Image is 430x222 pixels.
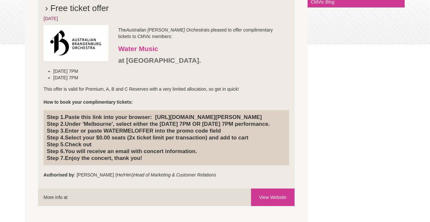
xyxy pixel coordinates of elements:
strong: Step 3. [47,128,65,134]
strong: Step 5. [47,141,65,148]
strong: Step 2. [47,121,65,127]
li: [DATE] 7PM [53,74,296,81]
strong: Authorised by [44,172,74,177]
h3: at [GEOGRAPHIC_DATA]. [44,56,289,65]
img: Australian_Brandenburg_Orchestra.png [44,25,108,61]
li: More info at [38,189,295,206]
h2: › Free ticket offer [44,3,289,15]
strong: Step 7. [47,155,65,161]
a: View Website [251,189,295,206]
p: This offer is valid for Premium, A, B and C Reserves with a very limited allocation, so get in qu... [44,86,289,105]
strong: Step 6. [47,148,65,154]
strong: Water Music [118,45,158,52]
em: Head of Marketing & Customer Relations [133,172,216,177]
p: : [PERSON_NAME] (He/Him) [44,172,289,178]
strong: Step 1. [47,114,65,120]
h4: Paste this link into your browser: [URL][DOMAIN_NAME][PERSON_NAME] Under 'Melbourne', select eith... [47,114,286,162]
em: Australian [PERSON_NAME] Orchestra [126,27,206,33]
strong: How to book your complimentary tickets: [44,99,133,105]
p: The is pleased to offer complimentary tickets to CMVic members: [44,27,289,40]
li: [DATE] 7PM [53,68,296,74]
div: [DATE] [44,15,289,22]
strong: Step 4. [47,135,65,141]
